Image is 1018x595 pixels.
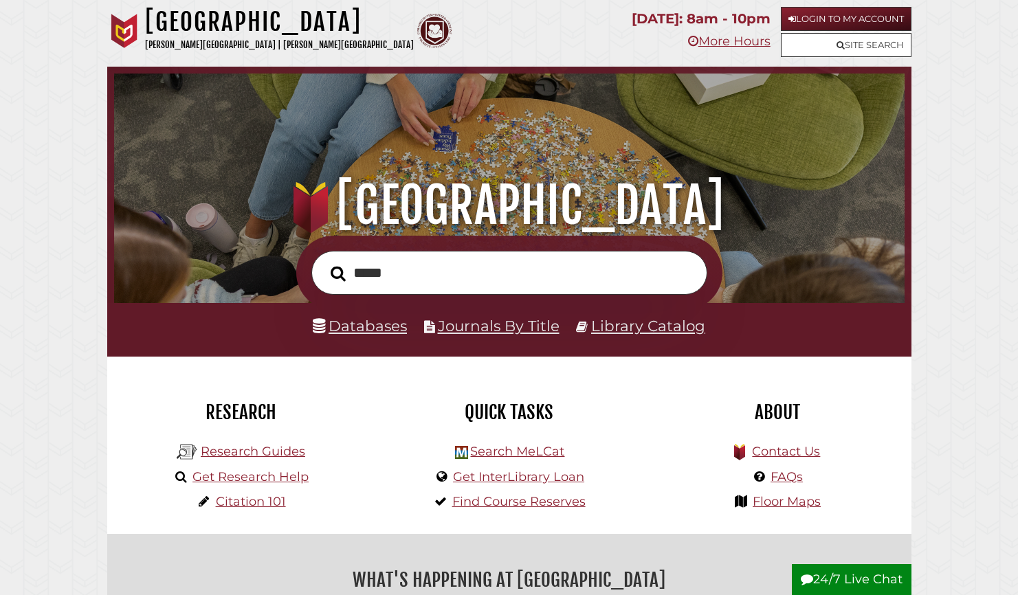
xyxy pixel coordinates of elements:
[192,469,309,484] a: Get Research Help
[107,14,142,48] img: Calvin University
[129,175,889,236] h1: [GEOGRAPHIC_DATA]
[201,444,305,459] a: Research Guides
[453,469,584,484] a: Get InterLibrary Loan
[313,317,407,335] a: Databases
[752,444,820,459] a: Contact Us
[145,7,414,37] h1: [GEOGRAPHIC_DATA]
[417,14,452,48] img: Calvin Theological Seminary
[688,34,771,49] a: More Hours
[331,265,346,282] i: Search
[470,444,564,459] a: Search MeLCat
[781,33,911,57] a: Site Search
[753,494,821,509] a: Floor Maps
[632,7,771,31] p: [DATE]: 8am - 10pm
[455,446,468,459] img: Hekman Library Logo
[654,401,901,424] h2: About
[216,494,286,509] a: Citation 101
[145,37,414,53] p: [PERSON_NAME][GEOGRAPHIC_DATA] | [PERSON_NAME][GEOGRAPHIC_DATA]
[386,401,633,424] h2: Quick Tasks
[118,401,365,424] h2: Research
[771,469,803,484] a: FAQs
[177,442,197,462] img: Hekman Library Logo
[324,262,353,285] button: Search
[438,317,560,335] a: Journals By Title
[452,494,586,509] a: Find Course Reserves
[591,317,705,335] a: Library Catalog
[781,7,911,31] a: Login to My Account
